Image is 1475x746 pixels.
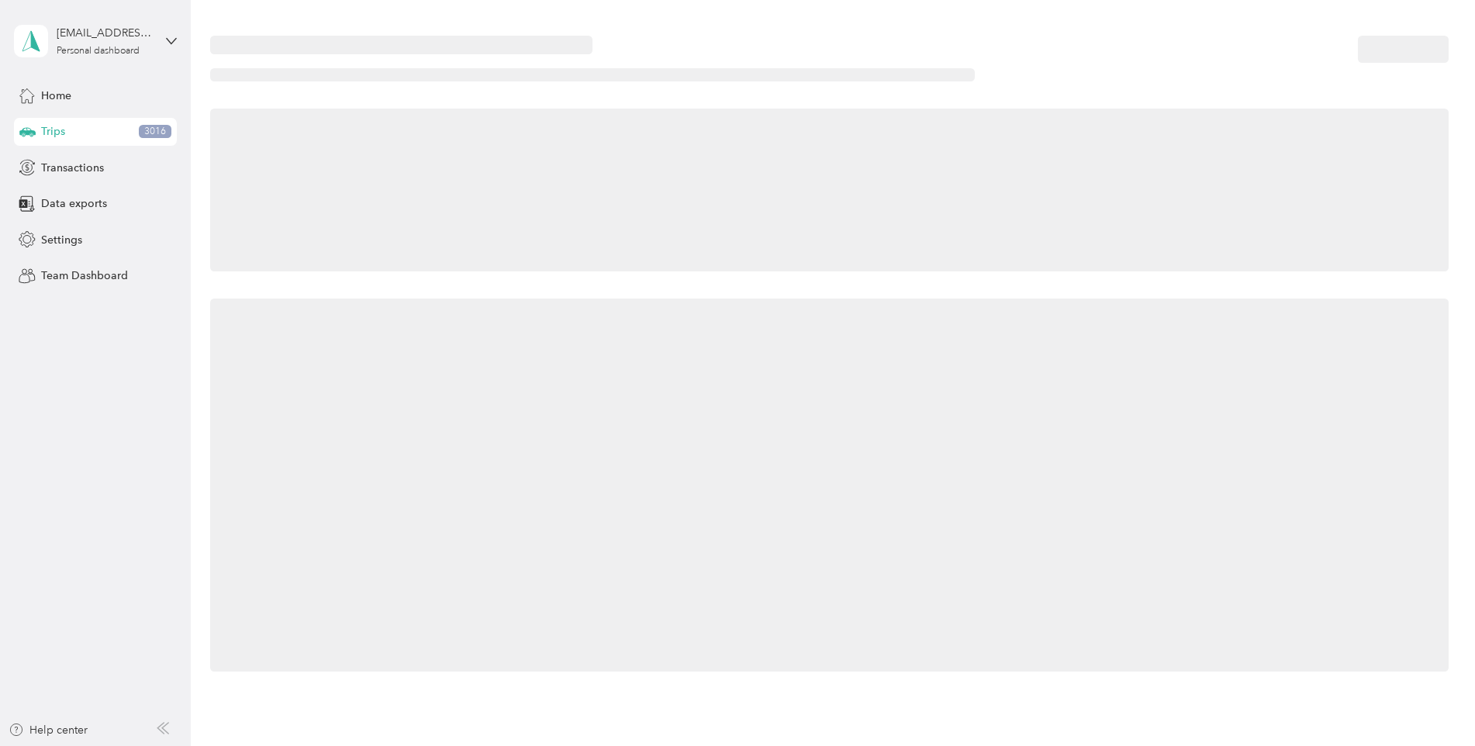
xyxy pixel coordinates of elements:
span: Team Dashboard [41,268,128,284]
div: Personal dashboard [57,47,140,56]
span: Transactions [41,160,104,176]
span: Trips [41,123,65,140]
span: Settings [41,232,82,248]
iframe: Everlance-gr Chat Button Frame [1388,659,1475,746]
span: Data exports [41,195,107,212]
div: [EMAIL_ADDRESS][DOMAIN_NAME] [57,25,154,41]
span: Home [41,88,71,104]
span: 3016 [139,125,171,139]
button: Help center [9,722,88,738]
